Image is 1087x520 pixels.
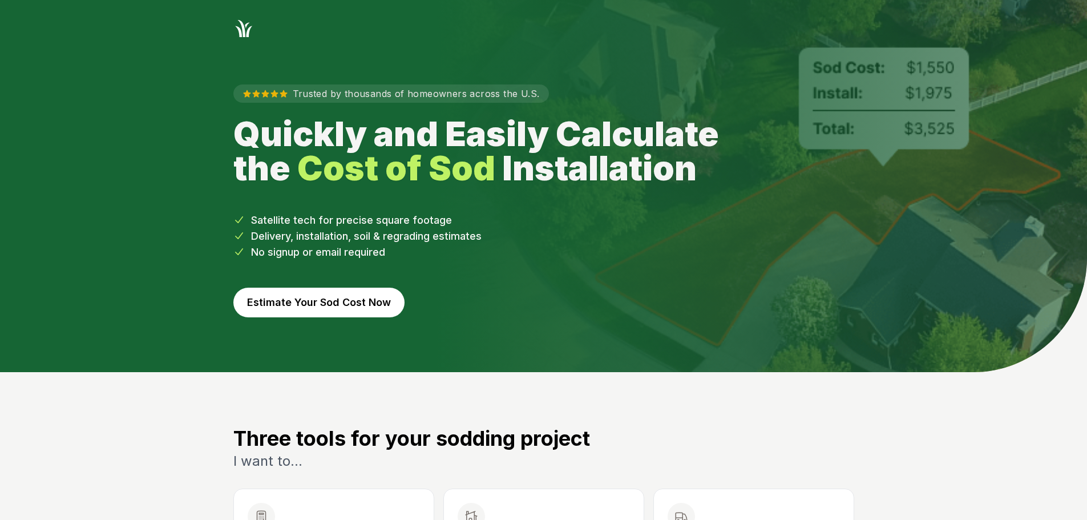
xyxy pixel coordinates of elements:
li: No signup or email required [233,244,854,260]
strong: Cost of Sod [297,147,495,188]
button: Estimate Your Sod Cost Now [233,288,405,317]
li: Delivery, installation, soil & regrading [233,228,854,244]
li: Satellite tech for precise square footage [233,212,854,228]
p: I want to... [233,452,854,470]
h1: Quickly and Easily Calculate the Installation [233,116,745,185]
h3: Three tools for your sodding project [233,427,854,450]
span: estimates [433,230,482,242]
p: Trusted by thousands of homeowners across the U.S. [233,84,549,103]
